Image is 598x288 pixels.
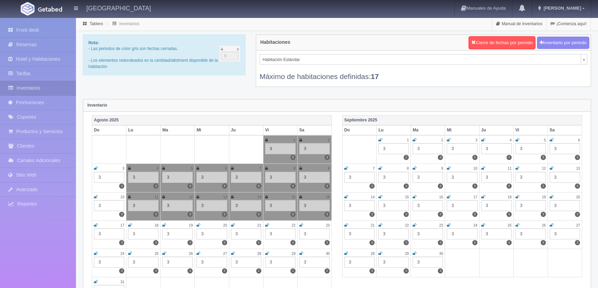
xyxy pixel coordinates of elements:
div: 3 [265,228,296,239]
div: 3 [162,228,193,239]
div: 3 [550,200,580,211]
small: 31 [120,280,124,284]
div: 3 [413,228,443,239]
label: 3 [404,212,409,217]
label: 3 [369,183,375,189]
th: Agosto 2025 [92,115,332,125]
small: 8 [407,167,409,170]
div: 3 [447,228,477,239]
label: 3 [325,183,330,189]
label: 3 [290,212,296,217]
h4: [GEOGRAPHIC_DATA] [86,3,151,12]
label: 3 [507,240,512,245]
label: 3 [438,240,443,245]
div: 3 [481,228,512,239]
label: 3 [472,155,478,160]
small: 13 [576,167,580,170]
span: Habitación Estándar [263,54,578,65]
div: 3 [231,172,261,183]
small: 16 [439,195,443,199]
a: Manual de Inventarios [492,17,546,31]
small: 22 [292,224,296,227]
div: Máximo de habitaciones definidas: [260,64,587,81]
div: 3 [378,228,409,239]
th: Lu [377,125,411,135]
small: 10 [120,195,124,199]
label: 3 [256,212,261,217]
div: 3 [378,172,409,183]
label: 3 [325,155,330,160]
a: Tablero [89,21,103,26]
div: 3 [481,172,512,183]
strong: Inventario [87,103,107,108]
label: 3 [472,183,478,189]
b: 17 [371,72,379,80]
small: 2 [441,138,443,142]
label: 3 [119,183,124,189]
small: 21 [257,224,261,227]
label: 3 [256,240,261,245]
small: 3 [475,138,478,142]
div: 3 [231,257,261,268]
div: 3 [378,257,409,268]
small: 22 [405,224,409,227]
small: 18 [508,195,511,199]
small: 25 [155,252,158,256]
small: 15 [292,195,296,199]
img: cutoff.png [220,46,240,61]
label: 3 [438,212,443,217]
th: Ma [411,125,445,135]
th: Vi [513,125,548,135]
div: 3 [162,257,193,268]
small: 14 [257,195,261,199]
small: 12 [542,167,546,170]
div: 3 [299,143,330,154]
div: 3 [265,143,296,154]
div: 3 [94,200,124,211]
small: 28 [257,252,261,256]
label: 3 [290,183,296,189]
div: 3 [231,200,261,211]
label: 2 [290,268,296,274]
div: 3 [265,257,296,268]
label: 3 [290,240,296,245]
th: Mi [445,125,479,135]
button: Inventario por periodo [537,37,589,49]
div: 3 [344,257,375,268]
div: 3 [196,200,227,211]
div: 3 [413,172,443,183]
label: 3 [575,240,580,245]
label: 3 [404,183,409,189]
small: 19 [189,224,193,227]
div: 3 [299,200,330,211]
div: 3 [344,200,375,211]
label: 3 [119,240,124,245]
label: 3 [507,183,512,189]
small: 15 [405,195,409,199]
b: Nota: [88,40,99,45]
small: 4 [157,167,159,170]
label: 3 [153,268,158,274]
label: 3 [325,212,330,217]
a: Habitación Estándar [260,54,587,64]
div: - Las periodos de color gris son fechas cerradas. - Los elementos redondeados es la cantidad/allo... [83,34,245,75]
div: 3 [447,200,477,211]
div: 3 [299,228,330,239]
label: 2 [404,155,409,160]
div: 3 [128,200,158,211]
label: 3 [438,268,443,274]
small: 24 [120,252,124,256]
label: 3 [575,212,580,217]
label: 3 [222,240,227,245]
div: 3 [481,200,512,211]
label: 3 [369,240,375,245]
div: 3 [299,257,330,268]
label: 3 [472,240,478,245]
img: Getabed [21,2,35,16]
label: 3 [119,212,124,217]
div: 3 [550,228,580,239]
th: Sa [548,125,582,135]
label: 3 [541,212,546,217]
small: 19 [542,195,546,199]
div: 3 [265,172,296,183]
